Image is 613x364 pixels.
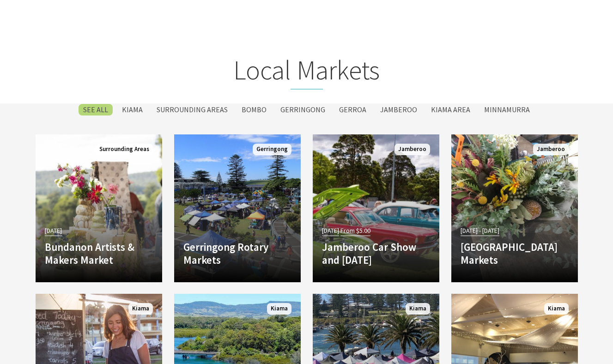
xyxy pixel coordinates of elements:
span: Surrounding Areas [96,144,153,155]
label: Kiama Area [426,104,475,115]
label: Minnamurra [479,104,534,115]
span: [DATE] [322,225,339,236]
span: Kiama [267,303,291,315]
label: Bombo [237,104,271,115]
h2: Local Markets [33,54,580,90]
h4: Bundanon Artists & Makers Market [45,241,153,266]
h4: Jamberoo Car Show and [DATE] [322,241,430,266]
a: Gerringong Rotary Markets Gerringong [174,134,301,282]
span: [DATE] [45,225,62,236]
label: Gerringong [276,104,330,115]
span: Jamberoo [395,144,430,155]
span: Jamberoo [533,144,569,155]
label: Surrounding Areas [152,104,232,115]
a: [DATE] From $5.00 Jamberoo Car Show and [DATE] Jamberoo [313,134,439,282]
label: Kiama [117,104,147,115]
span: Gerringong [253,144,291,155]
span: Kiama [406,303,430,315]
span: From $5.00 [340,225,370,236]
span: Kiama [128,303,153,315]
label: SEE All [79,104,113,115]
label: Gerroa [334,104,371,115]
span: Kiama [544,303,569,315]
a: [DATE] Bundanon Artists & Makers Market Surrounding Areas [36,134,162,282]
label: Jamberoo [376,104,422,115]
span: [DATE] - [DATE] [461,225,499,236]
a: [DATE] - [DATE] [GEOGRAPHIC_DATA] Markets Jamberoo [451,134,578,282]
h4: [GEOGRAPHIC_DATA] Markets [461,241,569,266]
h4: Gerringong Rotary Markets [183,241,291,266]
